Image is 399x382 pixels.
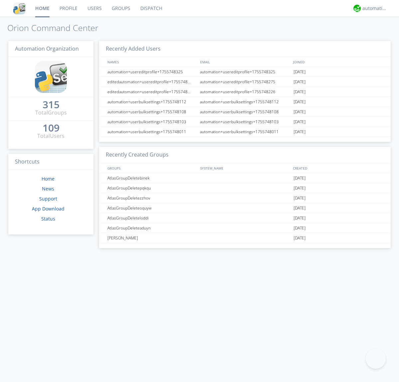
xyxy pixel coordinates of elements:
[198,117,292,127] div: automation+userbulksettings+1755748103
[199,57,291,67] div: EMAIL
[99,173,391,183] a: AtlasGroupDeletebinek[DATE]
[294,77,306,87] span: [DATE]
[99,67,391,77] a: automation+usereditprofile+1755748325automation+usereditprofile+1755748325[DATE]
[106,193,198,203] div: AtlasGroupDeletezzhov
[294,223,306,233] span: [DATE]
[106,183,198,193] div: AtlasGroupDeletepqkqu
[99,223,391,233] a: AtlasGroupDeleteaduyn[DATE]
[106,203,198,213] div: AtlasGroupDeleteoquyw
[294,233,306,243] span: [DATE]
[13,2,25,14] img: cddb5a64eb264b2086981ab96f4c1ba7
[99,147,391,163] h3: Recently Created Groups
[198,97,292,107] div: automation+userbulksettings+1755748112
[43,125,60,132] a: 109
[99,41,391,57] h3: Recently Added Users
[106,117,198,127] div: automation+userbulksettings+1755748103
[294,107,306,117] span: [DATE]
[353,5,361,12] img: d2d01cd9b4174d08988066c6d424eccd
[37,132,65,140] div: Total Users
[15,45,79,52] span: Automation Organization
[35,109,67,117] div: Total Groups
[99,107,391,117] a: automation+userbulksettings+1755748108automation+userbulksettings+1755748108[DATE]
[39,195,57,202] a: Support
[35,61,67,93] img: cddb5a64eb264b2086981ab96f4c1ba7
[362,5,387,12] div: automation+atlas
[43,101,60,109] a: 315
[198,67,292,77] div: automation+usereditprofile+1755748325
[42,186,54,192] a: News
[198,127,292,137] div: automation+userbulksettings+1755748011
[106,213,198,223] div: AtlasGroupDeleteloddi
[294,173,306,183] span: [DATE]
[294,183,306,193] span: [DATE]
[99,117,391,127] a: automation+userbulksettings+1755748103automation+userbulksettings+1755748103[DATE]
[294,203,306,213] span: [DATE]
[294,87,306,97] span: [DATE]
[99,233,391,243] a: [PERSON_NAME][DATE]
[32,205,65,212] a: App Download
[99,213,391,223] a: AtlasGroupDeleteloddi[DATE]
[106,127,198,137] div: automation+userbulksettings+1755748011
[99,127,391,137] a: automation+userbulksettings+1755748011automation+userbulksettings+1755748011[DATE]
[106,107,198,117] div: automation+userbulksettings+1755748108
[106,163,197,173] div: GROUPS
[99,193,391,203] a: AtlasGroupDeletezzhov[DATE]
[43,101,60,108] div: 315
[198,107,292,117] div: automation+userbulksettings+1755748108
[294,213,306,223] span: [DATE]
[291,57,384,67] div: JOINED
[42,176,55,182] a: Home
[43,125,60,131] div: 109
[106,67,198,77] div: automation+usereditprofile+1755748325
[8,154,93,170] h3: Shortcuts
[294,193,306,203] span: [DATE]
[106,77,198,87] div: editedautomation+usereditprofile+1755748275
[294,127,306,137] span: [DATE]
[106,87,198,97] div: editedautomation+usereditprofile+1755748226
[198,77,292,87] div: automation+usereditprofile+1755748275
[41,215,55,222] a: Status
[99,87,391,97] a: editedautomation+usereditprofile+1755748226automation+usereditprofile+1755748226[DATE]
[291,163,384,173] div: CREATED
[199,163,291,173] div: SYSTEM_NAME
[198,87,292,97] div: automation+usereditprofile+1755748226
[106,223,198,233] div: AtlasGroupDeleteaduyn
[106,97,198,107] div: automation+userbulksettings+1755748112
[294,117,306,127] span: [DATE]
[99,77,391,87] a: editedautomation+usereditprofile+1755748275automation+usereditprofile+1755748275[DATE]
[99,203,391,213] a: AtlasGroupDeleteoquyw[DATE]
[106,233,198,243] div: [PERSON_NAME]
[294,67,306,77] span: [DATE]
[106,173,198,183] div: AtlasGroupDeletebinek
[106,57,197,67] div: NAMES
[366,349,386,369] iframe: Toggle Customer Support
[99,183,391,193] a: AtlasGroupDeletepqkqu[DATE]
[99,97,391,107] a: automation+userbulksettings+1755748112automation+userbulksettings+1755748112[DATE]
[294,97,306,107] span: [DATE]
